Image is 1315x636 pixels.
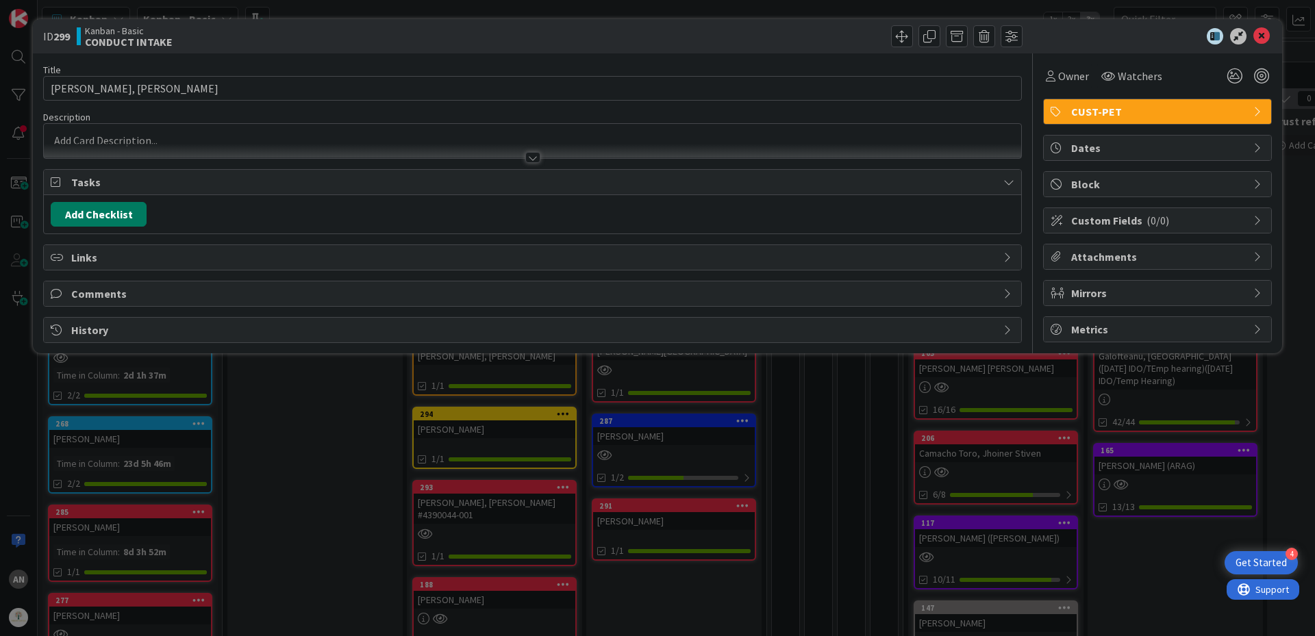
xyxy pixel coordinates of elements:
input: type card name here... [43,76,1022,101]
div: Get Started [1236,556,1287,570]
span: Mirrors [1071,285,1247,301]
span: Custom Fields [1071,212,1247,229]
span: Attachments [1071,249,1247,265]
span: Links [71,249,997,266]
label: Title [43,64,61,76]
span: Kanban - Basic [85,25,173,36]
span: Tasks [71,174,997,190]
button: Add Checklist [51,202,147,227]
span: Block [1071,176,1247,192]
span: Comments [71,285,997,302]
span: ID [43,28,70,44]
b: 299 [53,29,70,43]
div: Open Get Started checklist, remaining modules: 4 [1225,551,1298,574]
span: History [71,322,997,338]
span: Dates [1071,140,1247,156]
div: 4 [1286,548,1298,560]
span: CUST-PET [1071,103,1247,120]
span: Support [29,2,62,18]
b: CONDUCT INTAKE [85,36,173,47]
span: Watchers [1118,68,1162,84]
span: ( 0/0 ) [1147,214,1169,227]
span: Metrics [1071,321,1247,338]
span: Description [43,111,90,123]
span: Owner [1058,68,1089,84]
